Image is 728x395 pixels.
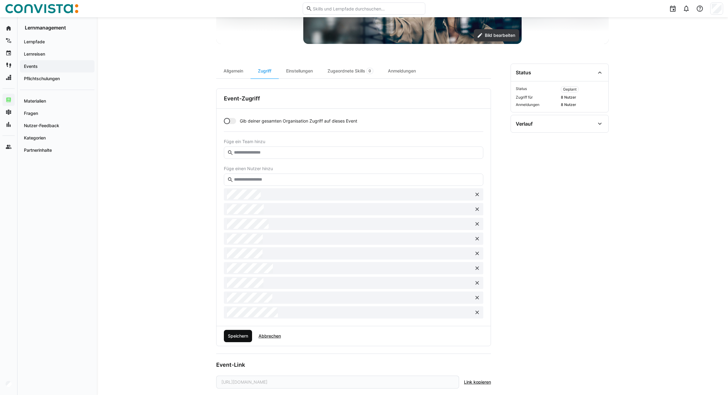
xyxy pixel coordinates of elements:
[312,6,422,11] input: Skills und Lernpfade durchsuchen…
[474,29,519,41] button: Bild bearbeiten
[240,118,357,124] span: Gib deiner gesamten Organisation Zugriff auf dieses Event
[320,64,381,78] div: Zugeordnete Skills
[563,87,577,92] span: Geplant
[484,32,516,38] span: Bild bearbeiten
[251,64,279,78] div: Zugriff
[224,166,483,171] span: Füge einen Nutzer hinzu
[516,102,558,107] span: Anmeldungen
[279,64,320,78] div: Einstellungen
[255,330,285,342] button: Abbrechen
[224,95,260,102] h3: Event-Zugriff
[369,68,371,73] span: 0
[216,64,251,78] div: Allgemein
[224,330,252,342] button: Speichern
[464,379,491,385] span: Link kopieren
[516,69,531,76] div: Status
[227,333,249,339] span: Speichern
[516,95,558,100] span: Zugriff für
[516,86,558,92] span: Status
[516,121,533,127] div: Verlauf
[381,64,423,78] div: Anmeldungen
[216,361,491,368] h3: Event-Link
[258,333,282,339] span: Abbrechen
[561,102,603,107] span: 8 Nutzer
[216,376,459,389] div: [URL][DOMAIN_NAME]
[561,95,603,100] span: 8 Nutzer
[224,139,483,144] span: Füge ein Team hinzu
